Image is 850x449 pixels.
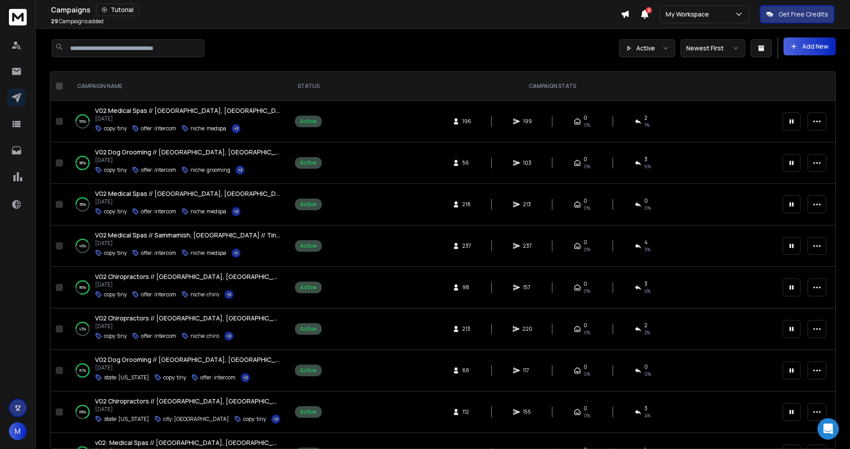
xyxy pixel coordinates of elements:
[163,374,186,381] p: copy: tiny
[95,231,281,240] a: V02 Medical Spas // Sammamish, [GEOGRAPHIC_DATA] // Tiny Email // Intercom
[141,208,176,215] p: offer: intercom
[232,207,240,216] button: +2
[644,114,647,121] span: 2
[462,201,471,208] span: 218
[51,17,58,25] span: 29
[95,314,363,322] span: V02 Chiropractors // [GEOGRAPHIC_DATA], [GEOGRAPHIC_DATA] // Tiny Email // Intercom
[584,239,587,246] span: 0
[584,280,587,287] span: 0
[300,367,317,374] div: Active
[584,204,590,212] span: 0%
[522,325,532,333] span: 220
[95,364,281,371] p: [DATE]
[96,4,139,16] button: Tutorial
[191,291,219,298] p: niche: chiro
[104,249,127,257] p: copy: tiny
[66,391,290,433] td: 69%V02 Chiropractors // [GEOGRAPHIC_DATA], [GEOGRAPHIC_DATA] // Tiny Email // Intercom[DATE]state...
[584,114,587,121] span: 0
[95,397,363,405] span: V02 Chiropractors // [GEOGRAPHIC_DATA], [GEOGRAPHIC_DATA] // Tiny Email // Intercom
[644,239,648,246] span: 4
[241,373,250,382] button: +2
[300,284,317,291] div: Active
[95,355,365,364] span: V02 Dog Grooming // [GEOGRAPHIC_DATA], [GEOGRAPHIC_DATA] // Tiny Email // Intercom
[644,121,650,129] span: 1 %
[104,208,127,215] p: copy: tiny
[191,333,219,340] p: niche: chiro
[200,374,236,381] p: offer: intercom
[300,118,317,125] div: Active
[141,333,176,340] p: offer: intercom
[163,416,229,423] p: city: [GEOGRAPHIC_DATA]
[191,166,230,174] p: niche: grooming
[300,201,317,208] div: Active
[95,406,281,413] p: [DATE]
[104,416,149,423] p: state: [US_STATE]
[644,204,651,212] span: 0 %
[79,283,86,292] p: 80 %
[760,5,834,23] button: Get Free Credits
[95,189,281,198] a: V02 Medical Spas // [GEOGRAPHIC_DATA], [GEOGRAPHIC_DATA] // Tiny Email // Intercom
[95,231,330,239] span: V02 Medical Spas // Sammamish, [GEOGRAPHIC_DATA] // Tiny Email // Intercom
[680,39,745,57] button: Newest First
[584,363,587,370] span: 0
[523,159,532,166] span: 103
[79,117,86,126] p: 50 %
[300,159,317,166] div: Active
[232,124,240,133] button: +2
[666,10,713,19] p: My Workspace
[462,118,471,125] span: 196
[104,166,127,174] p: copy: tiny
[191,125,226,132] p: niche: medspa
[141,291,176,298] p: offer: intercom
[141,166,176,174] p: offer: intercom
[584,412,590,419] span: 0%
[644,246,651,253] span: 3 %
[104,333,127,340] p: copy: tiny
[95,157,281,164] p: [DATE]
[584,163,590,170] span: 0%
[584,370,590,378] span: 0%
[79,324,86,333] p: 43 %
[95,115,281,122] p: [DATE]
[232,249,240,258] button: +1
[779,10,828,19] p: Get Free Credits
[523,118,532,125] span: 199
[327,72,777,101] th: CAMPAIGN STATS
[95,272,281,281] a: V02 Chiropractors // [GEOGRAPHIC_DATA], [GEOGRAPHIC_DATA] // Tiny Email // Intercom
[104,125,127,132] p: copy: tiny
[584,246,590,253] span: 0%
[644,156,647,163] span: 3
[141,125,176,132] p: offer: intercom
[66,72,290,101] th: CAMPAIGN NAME
[584,121,590,129] span: 0%
[224,332,233,341] button: +2
[636,44,655,53] p: Active
[95,148,365,156] span: V02 Dog Grooming // [GEOGRAPHIC_DATA], [GEOGRAPHIC_DATA] // Tiny Email // Intercom
[95,272,363,281] span: V02 Chiropractors // [GEOGRAPHIC_DATA], [GEOGRAPHIC_DATA] // Tiny Email // Intercom
[462,284,471,291] span: 98
[95,240,281,247] p: [DATE]
[300,242,317,249] div: Active
[523,201,532,208] span: 213
[95,106,361,115] span: V02 Medical Spas // [GEOGRAPHIC_DATA], [GEOGRAPHIC_DATA] // Tiny Email // Intercom
[66,225,290,267] td: 40%V02 Medical Spas // Sammamish, [GEOGRAPHIC_DATA] // Tiny Email // Intercom[DATE]copy: tinyoffe...
[523,284,532,291] span: 157
[644,412,651,419] span: 4 %
[462,408,471,416] span: 112
[644,287,651,295] span: 4 %
[95,355,281,364] a: V02 Dog Grooming // [GEOGRAPHIC_DATA], [GEOGRAPHIC_DATA] // Tiny Email // Intercom
[243,416,266,423] p: copy: tiny
[300,408,317,416] div: Active
[462,367,471,374] span: 66
[523,242,532,249] span: 237
[51,18,104,25] p: Campaigns added
[95,314,281,323] a: V02 Chiropractors // [GEOGRAPHIC_DATA], [GEOGRAPHIC_DATA] // Tiny Email // Intercom
[817,418,839,440] div: Open Intercom Messenger
[51,4,621,16] div: Campaigns
[644,322,647,329] span: 2
[644,163,651,170] span: 6 %
[300,325,317,333] div: Active
[271,415,280,424] button: +2
[95,106,281,115] a: V02 Medical Spas // [GEOGRAPHIC_DATA], [GEOGRAPHIC_DATA] // Tiny Email // Intercom
[95,397,281,406] a: V02 Chiropractors // [GEOGRAPHIC_DATA], [GEOGRAPHIC_DATA] // Tiny Email // Intercom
